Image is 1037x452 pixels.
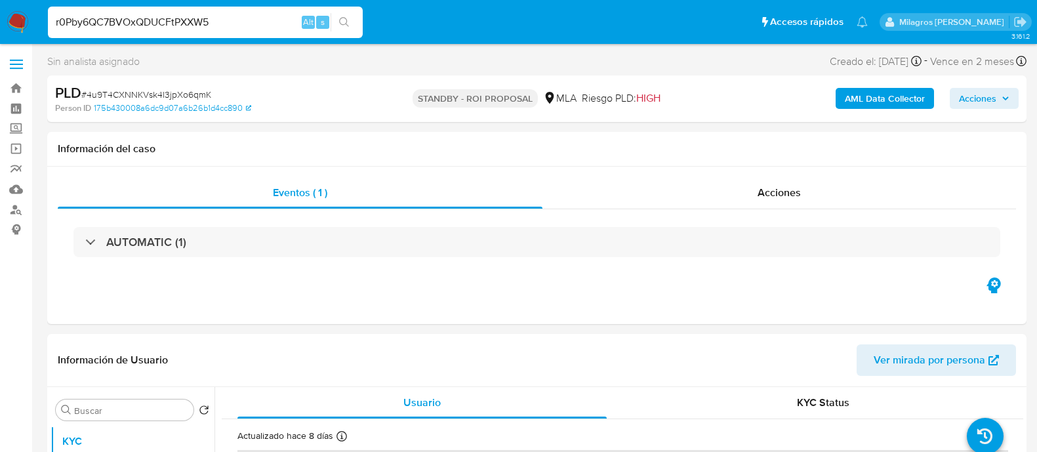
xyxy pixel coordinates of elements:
[94,102,251,114] a: 175b430008a6dc9d07a6b26b1d4cc890
[81,88,211,101] span: # 4u9T4CXNNKVsk4l3jpXo6qmK
[857,16,868,28] a: Notificaciones
[1013,15,1027,29] a: Salir
[836,88,934,109] button: AML Data Collector
[273,185,327,200] span: Eventos ( 1 )
[797,395,849,410] span: KYC Status
[199,405,209,419] button: Volver al orden por defecto
[874,344,985,376] span: Ver mirada por persona
[74,405,188,417] input: Buscar
[403,395,441,410] span: Usuario
[55,102,91,114] b: Person ID
[758,185,801,200] span: Acciones
[106,235,186,249] h3: AUTOMATIC (1)
[55,82,81,103] b: PLD
[303,16,314,28] span: Alt
[321,16,325,28] span: s
[636,91,661,106] span: HIGH
[930,54,1014,69] span: Vence en 2 meses
[58,142,1016,155] h1: Información del caso
[582,91,661,106] span: Riesgo PLD:
[959,88,996,109] span: Acciones
[48,14,363,31] input: Buscar usuario o caso...
[845,88,925,109] b: AML Data Collector
[770,15,844,29] span: Accesos rápidos
[830,52,922,70] div: Creado el: [DATE]
[331,13,357,31] button: search-icon
[58,354,168,367] h1: Información de Usuario
[950,88,1019,109] button: Acciones
[413,89,538,108] p: STANDBY - ROI PROPOSAL
[924,52,927,70] span: -
[857,344,1016,376] button: Ver mirada por persona
[47,54,140,69] span: Sin analista asignado
[899,16,1009,28] p: milagros.cisterna@mercadolibre.com
[73,227,1000,257] div: AUTOMATIC (1)
[61,405,71,415] button: Buscar
[237,430,333,442] p: Actualizado hace 8 días
[543,91,577,106] div: MLA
